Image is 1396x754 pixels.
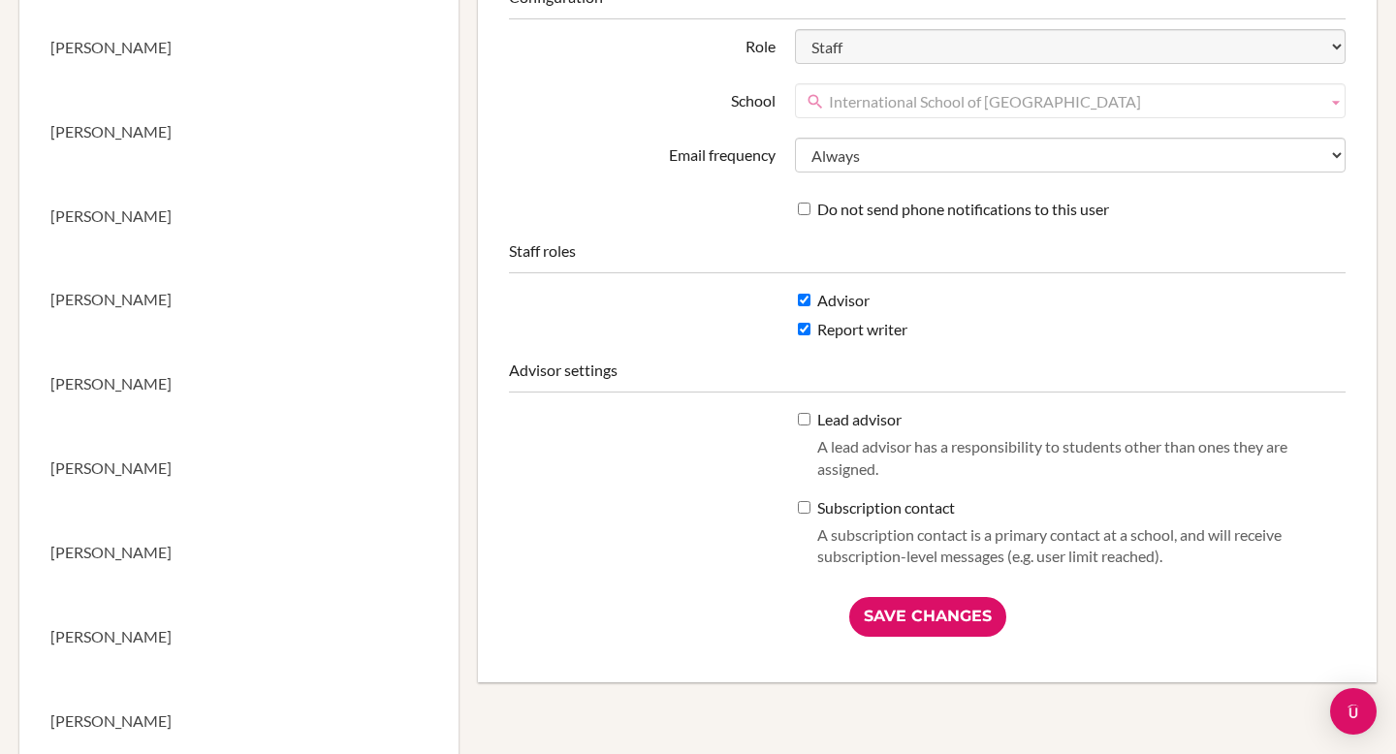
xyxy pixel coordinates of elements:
p: A lead advisor has a responsibility to students other than ones they are assigned. [817,436,1336,481]
a: [PERSON_NAME] [19,342,459,426]
label: Role [499,29,784,58]
input: Subscription contactA subscription contact is a primary contact at a school, and will receive sub... [798,501,810,514]
legend: Advisor settings [509,360,1346,393]
a: [PERSON_NAME] [19,511,459,595]
input: Lead advisorA lead advisor has a responsibility to students other than ones they are assigned. [798,413,810,425]
a: [PERSON_NAME] [19,90,459,174]
a: [PERSON_NAME] [19,174,459,259]
label: Report writer [798,319,907,341]
a: [PERSON_NAME] [19,426,459,511]
legend: Staff roles [509,240,1346,273]
span: International School of [GEOGRAPHIC_DATA] [829,84,1319,119]
input: Do not send phone notifications to this user [798,203,810,215]
label: Lead advisor [798,409,1336,490]
p: A subscription contact is a primary contact at a school, and will receive subscription-level mess... [817,524,1336,569]
a: [PERSON_NAME] [19,6,459,90]
label: Advisor [798,290,870,312]
input: Save Changes [849,597,1006,637]
label: School [499,83,784,112]
input: Report writer [798,323,810,335]
div: Open Intercom Messenger [1330,688,1377,735]
label: Email frequency [499,138,784,167]
a: [PERSON_NAME] [19,258,459,342]
a: [PERSON_NAME] [19,595,459,679]
label: Do not send phone notifications to this user [798,199,1109,221]
input: Advisor [798,294,810,306]
label: Subscription contact [798,497,1336,579]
